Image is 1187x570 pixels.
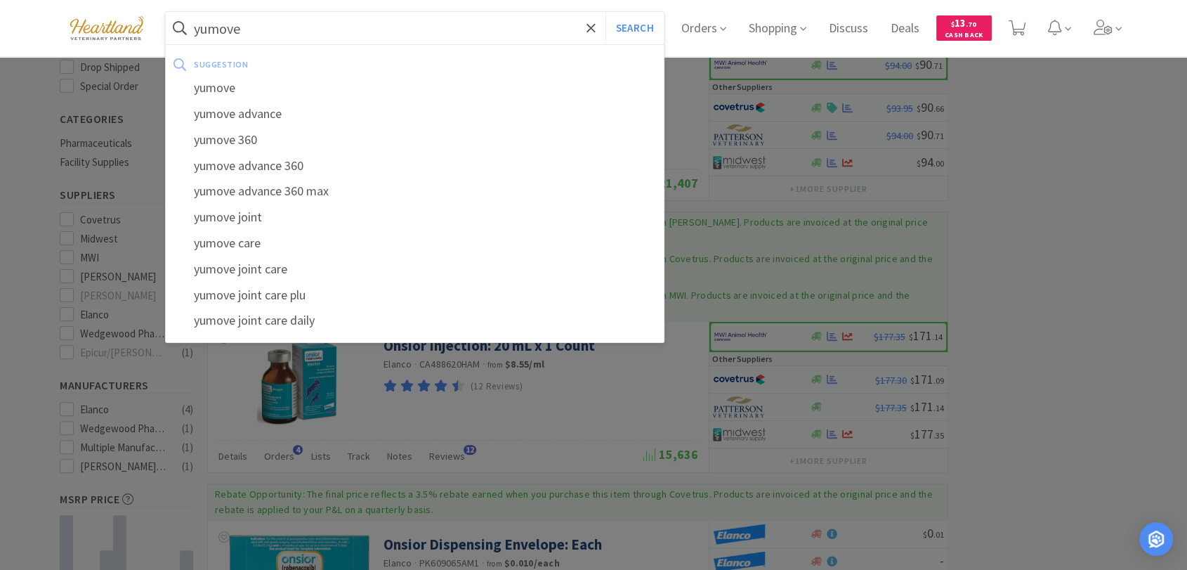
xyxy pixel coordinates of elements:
div: yumove joint [166,205,664,231]
button: Search [605,12,664,44]
a: Discuss [823,22,874,35]
input: Search by item, sku, manufacturer, ingredient, size... [166,12,664,44]
div: yumove 360 [166,127,664,153]
div: yumove joint care daily [166,308,664,334]
a: $13.70Cash Back [936,9,992,47]
div: yumove joint care [166,257,664,283]
div: yumove care [166,231,664,257]
span: $ [951,20,955,29]
span: 13 [951,16,976,30]
div: yumove [166,75,664,101]
img: cad7bdf275c640399d9c6e0c56f98fd2_10.png [60,8,154,47]
div: suggestion [194,53,452,75]
span: . 70 [966,20,976,29]
span: Cash Back [945,32,983,41]
a: Deals [885,22,925,35]
div: yumove advance 360 [166,153,664,179]
div: yumove advance [166,101,664,127]
div: yumove advance 360 max [166,179,664,205]
div: Open Intercom Messenger [1139,522,1173,556]
div: yumove joint care plu [166,283,664,309]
